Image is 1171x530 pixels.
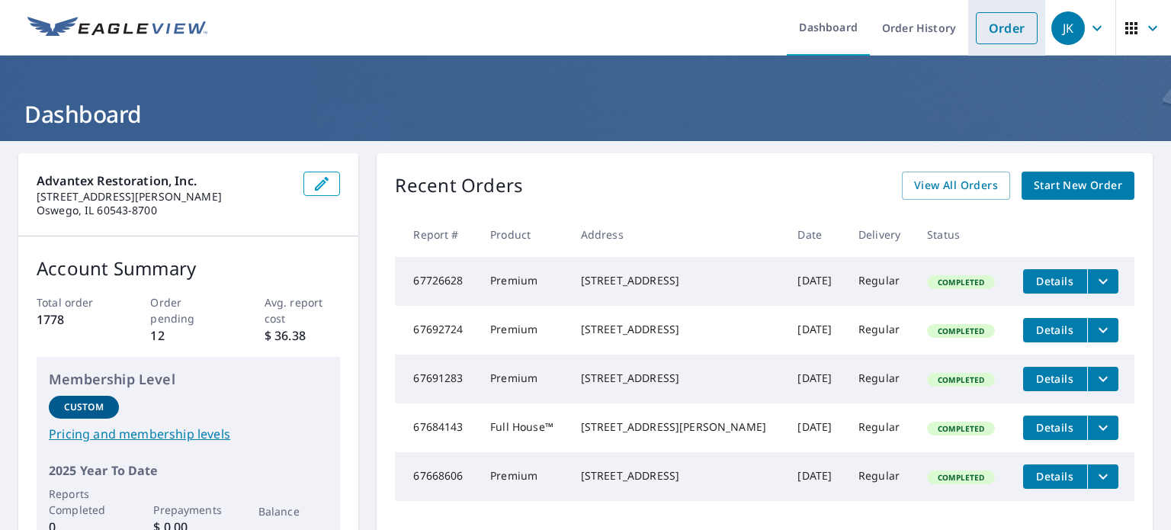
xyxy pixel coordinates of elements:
div: [STREET_ADDRESS] [581,322,774,337]
p: Avg. report cost [265,294,341,326]
td: 67692724 [395,306,478,355]
span: Start New Order [1034,176,1122,195]
td: [DATE] [785,306,846,355]
a: View All Orders [902,172,1010,200]
th: Delivery [846,212,915,257]
span: Details [1032,469,1078,483]
span: Completed [929,472,993,483]
th: Report # [395,212,478,257]
button: detailsBtn-67726628 [1023,269,1087,294]
td: Full House™ [478,403,569,452]
p: Account Summary [37,255,340,282]
td: 67684143 [395,403,478,452]
p: Prepayments [153,502,223,518]
p: 1778 [37,310,113,329]
span: Details [1032,323,1078,337]
td: 67668606 [395,452,478,501]
span: Details [1032,274,1078,288]
span: Completed [929,423,993,434]
td: [DATE] [785,355,846,403]
p: Advantex Restoration, Inc. [37,172,291,190]
span: View All Orders [914,176,998,195]
span: Details [1032,371,1078,386]
div: [STREET_ADDRESS][PERSON_NAME] [581,419,774,435]
span: Details [1032,420,1078,435]
p: Custom [64,400,104,414]
td: Regular [846,452,915,501]
td: [DATE] [785,452,846,501]
p: Reports Completed [49,486,119,518]
h1: Dashboard [18,98,1153,130]
td: Premium [478,452,569,501]
p: $ 36.38 [265,326,341,345]
a: Pricing and membership levels [49,425,328,443]
button: detailsBtn-67692724 [1023,318,1087,342]
button: filesDropdownBtn-67726628 [1087,269,1118,294]
td: Premium [478,306,569,355]
p: Order pending [150,294,226,326]
div: [STREET_ADDRESS] [581,273,774,288]
a: Order [976,12,1038,44]
button: detailsBtn-67691283 [1023,367,1087,391]
img: EV Logo [27,17,207,40]
button: filesDropdownBtn-67692724 [1087,318,1118,342]
button: filesDropdownBtn-67668606 [1087,464,1118,489]
p: Oswego, IL 60543-8700 [37,204,291,217]
button: detailsBtn-67684143 [1023,416,1087,440]
p: 12 [150,326,226,345]
th: Address [569,212,786,257]
td: [DATE] [785,257,846,306]
th: Product [478,212,569,257]
td: Premium [478,355,569,403]
div: [STREET_ADDRESS] [581,371,774,386]
th: Status [915,212,1010,257]
td: Regular [846,403,915,452]
div: JK [1051,11,1085,45]
button: filesDropdownBtn-67684143 [1087,416,1118,440]
td: [DATE] [785,403,846,452]
span: Completed [929,326,993,336]
p: Recent Orders [395,172,523,200]
a: Start New Order [1022,172,1134,200]
th: Date [785,212,846,257]
td: 67726628 [395,257,478,306]
p: Balance [258,503,329,519]
td: 67691283 [395,355,478,403]
td: Regular [846,355,915,403]
p: 2025 Year To Date [49,461,328,480]
button: detailsBtn-67668606 [1023,464,1087,489]
p: Total order [37,294,113,310]
button: filesDropdownBtn-67691283 [1087,367,1118,391]
span: Completed [929,277,993,287]
div: [STREET_ADDRESS] [581,468,774,483]
td: Regular [846,306,915,355]
td: Premium [478,257,569,306]
p: Membership Level [49,369,328,390]
p: [STREET_ADDRESS][PERSON_NAME] [37,190,291,204]
span: Completed [929,374,993,385]
td: Regular [846,257,915,306]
